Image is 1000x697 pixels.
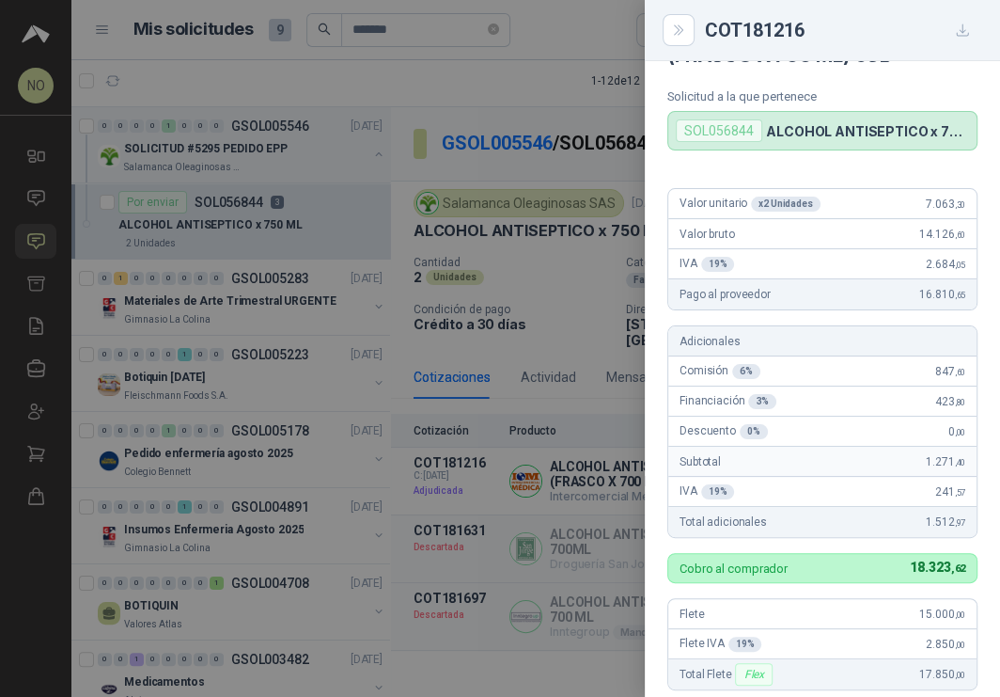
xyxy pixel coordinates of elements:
span: 1.512 [926,515,965,529]
span: Comisión [680,364,760,379]
span: 16.810 [919,288,965,301]
span: ,40 [954,457,965,467]
span: Valor bruto [680,228,734,241]
div: 3 % [748,394,776,409]
span: ,00 [954,670,965,680]
span: ,62 [950,562,965,575]
span: Flete IVA [680,637,761,652]
span: 18.323 [910,560,965,575]
span: Subtotal [680,455,721,468]
span: ,00 [954,427,965,437]
span: ,00 [954,640,965,650]
span: 17.850 [919,668,965,681]
span: Flete [680,608,704,621]
span: IVA [680,257,734,272]
span: 2.850 [926,638,965,651]
div: COT181216 [705,15,977,45]
span: ,30 [954,199,965,210]
div: 19 % [701,257,735,272]
div: 0 % [740,424,768,439]
span: IVA [680,484,734,499]
div: 19 % [728,637,762,652]
div: SOL056844 [676,119,762,142]
span: ,65 [954,290,965,300]
span: 423 [935,395,965,408]
span: 7.063 [926,198,965,211]
span: Pago al proveedor [680,288,771,301]
span: 0 [948,425,965,438]
span: 1.271 [926,455,965,468]
span: Descuento [680,424,768,439]
span: ,57 [954,487,965,498]
span: Financiación [680,394,776,409]
span: ,60 [954,230,965,240]
span: 2.684 [926,258,965,271]
span: ,60 [954,367,965,377]
span: 14.126 [919,228,965,241]
span: 847 [935,365,965,378]
div: Flex [735,663,772,686]
p: Cobro al comprador [680,562,788,575]
span: 15.000 [919,608,965,621]
div: x 2 Unidades [751,197,820,212]
span: ,05 [954,260,965,270]
div: 6 % [732,364,760,379]
span: ,80 [954,397,965,407]
span: 241 [935,485,965,499]
span: ,97 [954,517,965,528]
p: Solicitud a la que pertenece [667,89,977,103]
div: 19 % [701,484,735,499]
button: Close [667,19,690,41]
div: Adicionales [668,326,977,356]
span: Total Flete [680,663,776,686]
div: Total adicionales [668,507,977,537]
span: Valor unitario [680,197,820,212]
span: ,00 [954,610,965,620]
p: ALCOHOL ANTISEPTICO x 750 ML [766,123,969,139]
